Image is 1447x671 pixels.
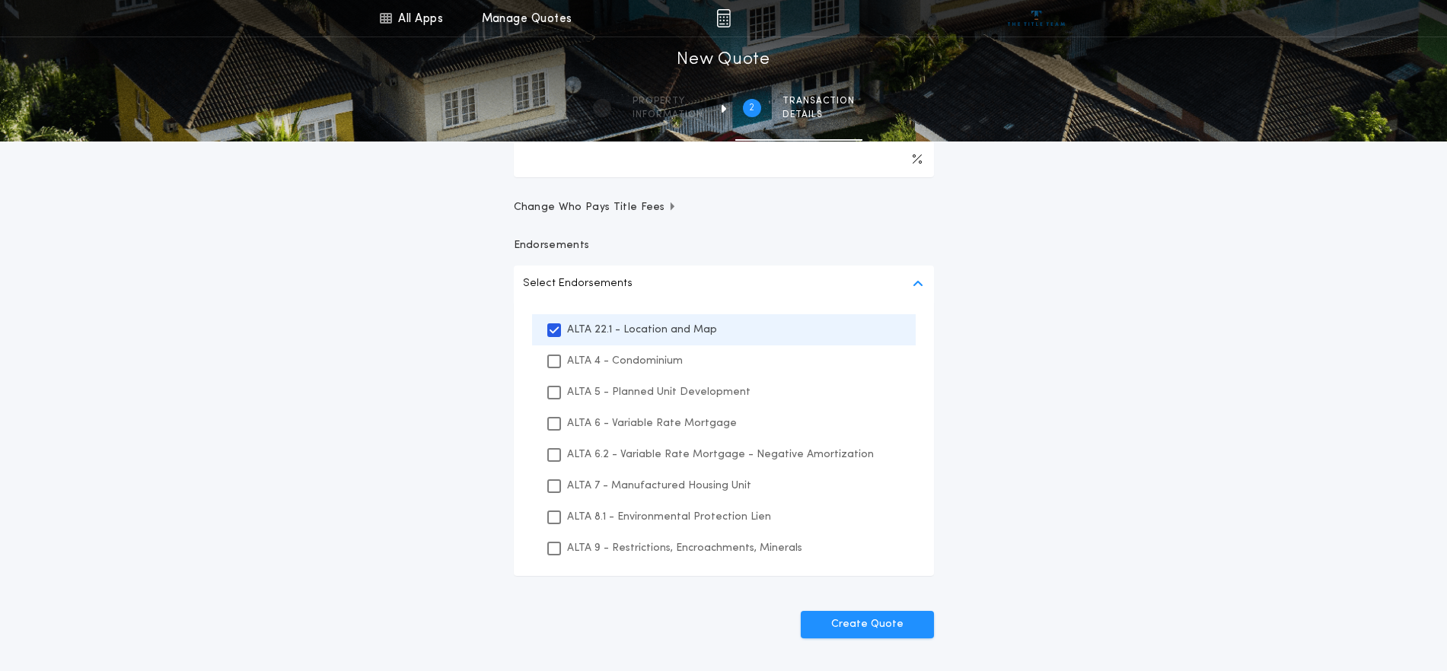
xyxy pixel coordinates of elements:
span: information [633,109,703,121]
span: Change Who Pays Title Fees [514,200,677,215]
span: details [782,109,855,121]
p: ALTA 9 - Restrictions, Encroachments, Minerals [567,540,802,556]
button: Select Endorsements [514,266,934,302]
span: Property [633,95,703,107]
input: Downpayment Percentage [514,141,934,177]
img: vs-icon [1008,11,1065,26]
p: ALTA 5 - Planned Unit Development [567,384,751,400]
p: ALTA 6 - Variable Rate Mortgage [567,415,737,431]
p: ALTA 7 - Manufactured Housing Unit [567,478,751,494]
button: Create Quote [801,611,934,638]
img: img [716,9,731,27]
button: Change Who Pays Title Fees [514,200,934,215]
p: ALTA 8.1 - Environmental Protection Lien [567,509,771,525]
p: ALTA 22.1 - Location and Map [567,322,717,338]
h1: New Quote [677,48,770,72]
p: ALTA 6.2 - Variable Rate Mortgage - Negative Amortization [567,447,874,463]
span: Transaction [782,95,855,107]
ul: Select Endorsements [514,302,934,576]
p: ALTA 4 - Condominium [567,353,683,369]
h2: 2 [749,102,754,114]
p: Select Endorsements [523,275,633,293]
p: Endorsements [514,238,934,253]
